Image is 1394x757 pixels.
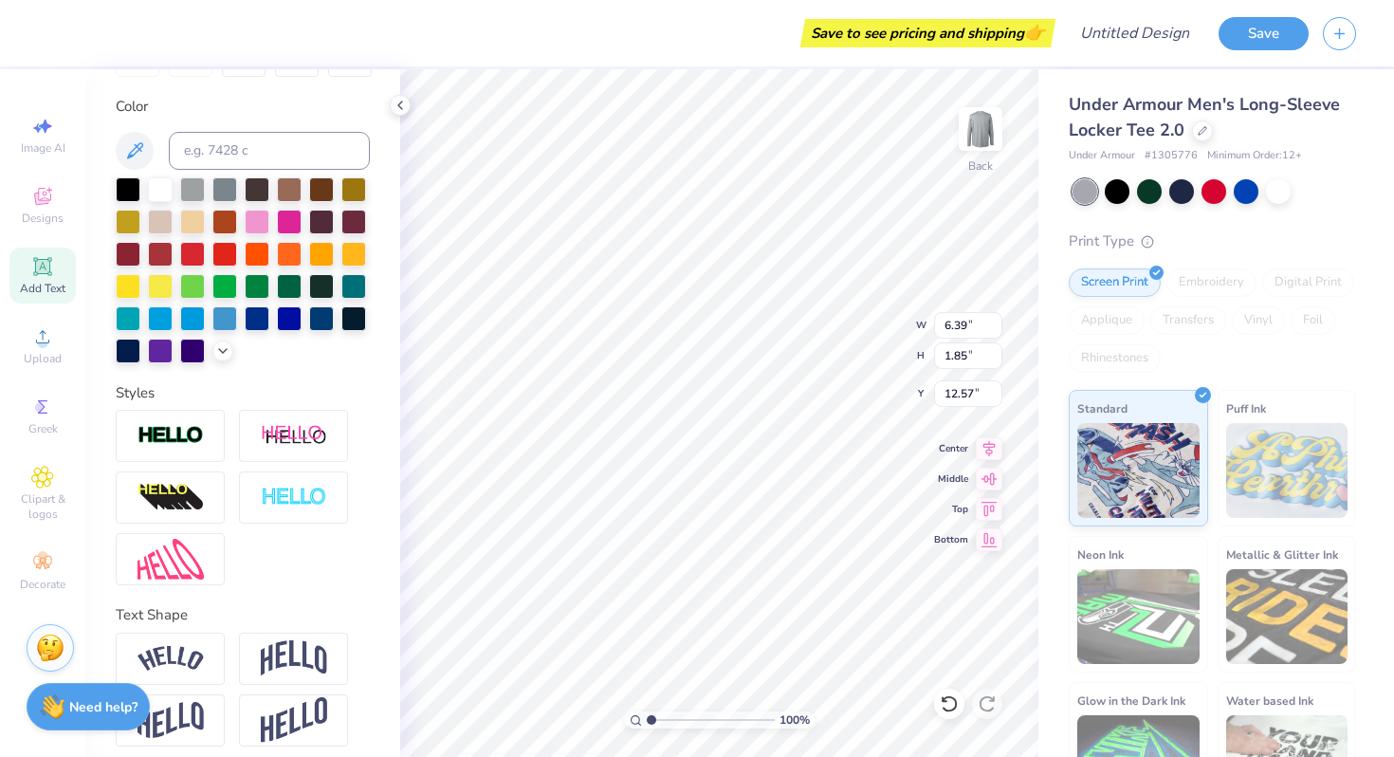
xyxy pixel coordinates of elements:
[1226,545,1338,564] span: Metallic & Glitter Ink
[116,604,370,626] div: Text Shape
[805,19,1051,47] div: Save to see pricing and shipping
[20,577,65,592] span: Decorate
[69,698,138,716] strong: Need help?
[138,483,204,513] img: 3d Illusion
[1077,691,1185,711] span: Glow in the Dark Ink
[28,421,58,436] span: Greek
[1077,545,1124,564] span: Neon Ink
[1065,14,1204,52] input: Untitled Design
[1069,231,1356,252] div: Print Type
[1262,268,1354,297] div: Digital Print
[261,424,327,448] img: Shadow
[261,487,327,508] img: Negative Space
[1226,691,1313,711] span: Water based Ink
[1226,569,1348,664] img: Metallic & Glitter Ink
[1219,17,1309,50] button: Save
[22,211,64,226] span: Designs
[138,539,204,580] img: Free Distort
[934,442,968,455] span: Center
[138,646,204,672] img: Arc
[968,157,993,175] div: Back
[20,281,65,296] span: Add Text
[116,382,370,404] div: Styles
[1069,268,1161,297] div: Screen Print
[138,425,204,447] img: Stroke
[934,503,968,516] span: Top
[1291,306,1335,335] div: Foil
[261,640,327,676] img: Arch
[21,140,65,156] span: Image AI
[1077,423,1200,518] img: Standard
[1069,93,1340,141] span: Under Armour Men's Long-Sleeve Locker Tee 2.0
[1207,148,1302,164] span: Minimum Order: 12 +
[934,472,968,486] span: Middle
[780,711,810,729] span: 100 %
[1069,344,1161,373] div: Rhinestones
[116,96,370,118] div: Color
[169,132,370,170] input: e.g. 7428 c
[1077,398,1128,418] span: Standard
[1150,306,1226,335] div: Transfers
[1166,268,1256,297] div: Embroidery
[9,491,76,522] span: Clipart & logos
[1232,306,1285,335] div: Vinyl
[1069,306,1145,335] div: Applique
[1077,569,1200,664] img: Neon Ink
[962,110,1000,148] img: Back
[1226,398,1266,418] span: Puff Ink
[1069,148,1135,164] span: Under Armour
[1024,21,1045,44] span: 👉
[934,533,968,546] span: Bottom
[24,351,62,366] span: Upload
[1226,423,1348,518] img: Puff Ink
[138,702,204,739] img: Flag
[1145,148,1198,164] span: # 1305776
[261,697,327,744] img: Rise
